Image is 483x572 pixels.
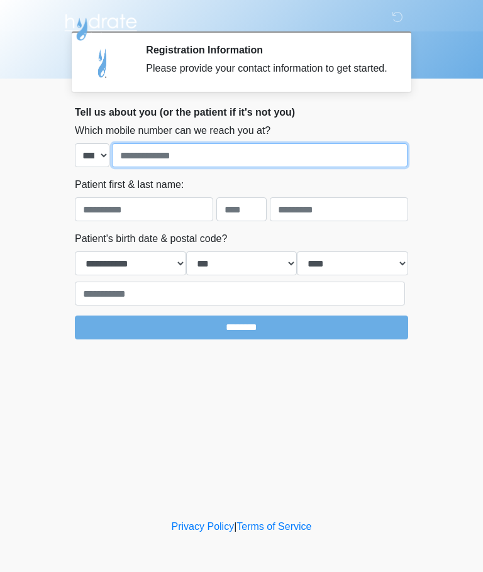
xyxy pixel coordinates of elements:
[146,61,389,76] div: Please provide your contact information to get started.
[62,9,139,41] img: Hydrate IV Bar - Arcadia Logo
[75,106,408,118] h2: Tell us about you (or the patient if it's not you)
[236,521,311,532] a: Terms of Service
[84,44,122,82] img: Agent Avatar
[75,177,184,192] label: Patient first & last name:
[75,231,227,246] label: Patient's birth date & postal code?
[234,521,236,532] a: |
[172,521,235,532] a: Privacy Policy
[75,123,270,138] label: Which mobile number can we reach you at?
